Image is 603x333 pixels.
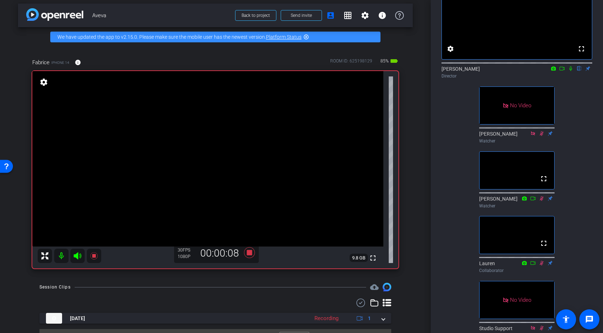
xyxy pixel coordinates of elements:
span: Send invite [291,13,312,18]
div: Watcher [479,203,555,209]
mat-icon: settings [446,44,455,53]
span: FPS [183,248,190,253]
span: Back to project [242,13,270,18]
mat-icon: highlight_off [303,34,309,40]
span: 1 [368,315,371,322]
div: [PERSON_NAME] [479,130,555,144]
mat-icon: flip [575,65,584,71]
div: Recording [311,314,342,323]
span: Fabrice [32,58,50,66]
div: 00:00:08 [196,247,244,259]
div: 30 [178,247,196,253]
span: [DATE] [70,315,85,322]
span: 9.8 GB [350,254,368,262]
div: We have updated the app to v2.15.0. Please make sure the mobile user has the newest version. [50,32,380,42]
mat-icon: info [75,59,81,66]
mat-icon: grid_on [343,11,352,20]
img: thumb-nail [46,313,62,324]
img: app-logo [26,8,83,21]
mat-icon: fullscreen [539,174,548,183]
div: Lauren [479,260,555,274]
div: [PERSON_NAME] [441,65,592,79]
span: 85% [379,55,390,67]
div: 1080P [178,254,196,259]
div: Collaborator [479,267,555,274]
div: Watcher [479,138,555,144]
mat-icon: accessibility [562,315,570,324]
span: Aveva [92,8,231,23]
img: Session clips [383,283,391,291]
div: [PERSON_NAME] [479,195,555,209]
mat-icon: info [378,11,387,20]
a: Platform Status [266,34,301,40]
mat-icon: fullscreen [369,254,377,262]
mat-icon: fullscreen [577,44,586,53]
mat-expansion-panel-header: thumb-nail[DATE]Recording1 [39,313,391,324]
button: Back to project [235,10,276,21]
mat-icon: message [585,315,594,324]
span: No Video [510,102,531,109]
span: iPhone 14 [51,60,69,65]
mat-icon: fullscreen [539,239,548,248]
mat-icon: battery_std [390,57,398,65]
mat-icon: account_box [326,11,335,20]
div: ROOM ID: 625198129 [330,58,372,68]
span: No Video [510,297,531,303]
div: Session Clips [39,283,71,291]
button: Send invite [281,10,322,21]
mat-icon: cloud_upload [370,283,379,291]
span: Destinations for your clips [370,283,379,291]
div: Director [441,73,592,79]
mat-icon: settings [39,78,49,86]
mat-icon: settings [361,11,369,20]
